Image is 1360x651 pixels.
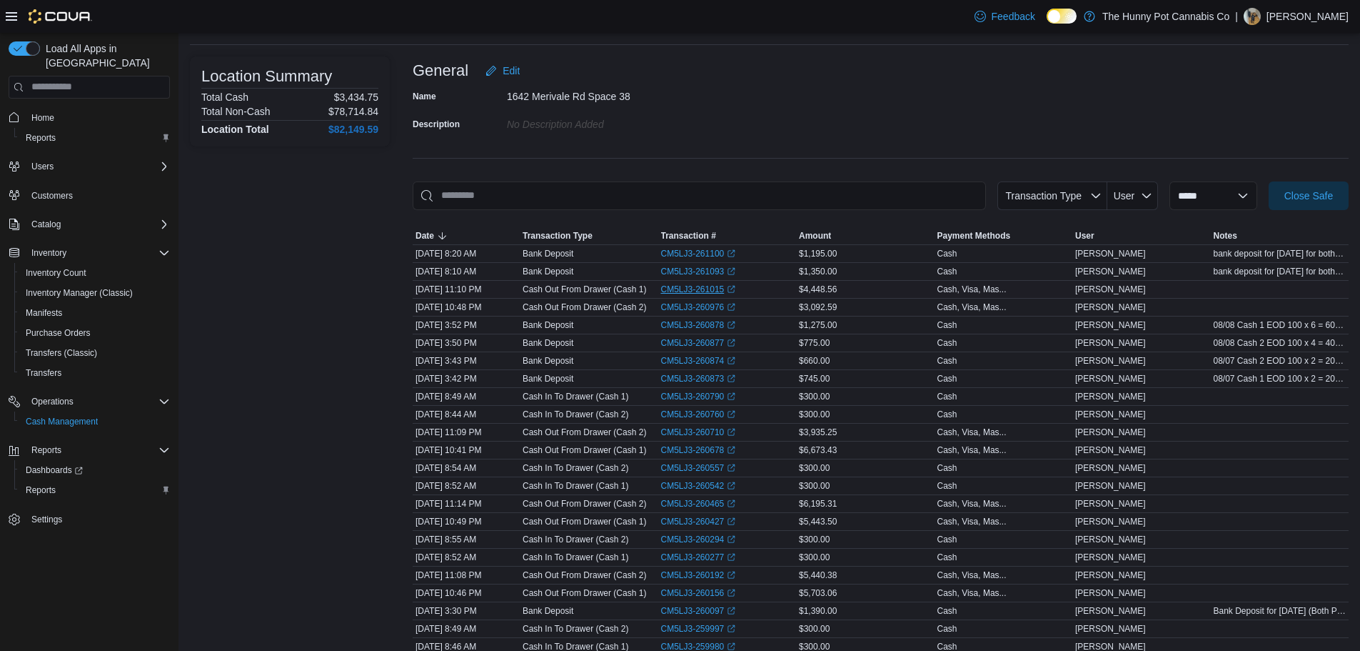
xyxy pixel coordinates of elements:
span: Reports [26,132,56,144]
button: Catalog [26,216,66,233]
span: User [1075,230,1094,242]
span: Reports [20,482,170,499]
button: Inventory [3,243,176,263]
svg: External link [727,517,735,526]
div: Cash, Visa, Mas... [937,284,1007,295]
span: [PERSON_NAME] [1075,302,1146,313]
span: Inventory Count [20,264,170,282]
p: Cash In To Drawer (Cash 2) [523,623,629,635]
button: Reports [14,128,176,148]
a: Settings [26,511,68,528]
button: Customers [3,185,176,206]
button: Date [413,227,520,244]
a: CM5LJ3-260277External link [661,552,736,563]
button: User [1107,182,1158,210]
input: This is a search bar. As you type, the results lower in the page will automatically filter. [413,182,986,210]
a: CM5LJ3-261093External link [661,266,736,277]
svg: External link [727,410,735,419]
p: | [1235,8,1238,25]
a: CM5LJ3-261015External link [661,284,736,295]
a: CM5LJ3-260097External link [661,605,736,617]
span: $3,935.25 [799,427,837,438]
div: Cash, Visa, Mas... [937,302,1007,313]
div: [DATE] 8:55 AM [413,531,520,548]
span: $300.00 [799,480,830,492]
button: Inventory Count [14,263,176,283]
div: Cash [937,337,957,349]
button: Transfers [14,363,176,383]
span: Notes [1214,230,1237,242]
button: Edit [480,56,525,85]
span: [PERSON_NAME] [1075,605,1146,617]
a: CM5LJ3-260294External link [661,534,736,545]
span: Home [26,109,170,126]
a: CM5LJ3-260427External link [661,516,736,527]
button: Home [3,107,176,128]
button: Inventory Manager (Classic) [14,283,176,303]
p: Cash In To Drawer (Cash 1) [523,391,629,402]
div: Cash [937,623,957,635]
svg: External link [727,392,735,401]
svg: External link [727,571,735,580]
div: [DATE] 8:52 AM [413,477,520,495]
a: CM5LJ3-260874External link [661,355,736,367]
span: $300.00 [799,391,830,402]
svg: External link [727,535,735,544]
span: Transaction # [661,230,716,242]
a: CM5LJ3-260976External link [661,302,736,313]
div: [DATE] 11:10 PM [413,281,520,298]
span: Transaction Type [1005,190,1082,202]
span: $5,440.38 [799,570,837,581]
a: Inventory Count [20,264,92,282]
span: Reports [26,442,170,459]
a: CM5LJ3-260873External link [661,373,736,384]
span: Catalog [31,219,61,230]
p: The Hunny Pot Cannabis Co [1102,8,1229,25]
p: Bank Deposit [523,373,573,384]
p: Cash Out From Drawer (Cash 2) [523,302,646,313]
span: [PERSON_NAME] [1075,587,1146,599]
svg: External link [727,285,735,294]
div: [DATE] 3:42 PM [413,370,520,387]
button: Purchase Orders [14,323,176,343]
a: Cash Management [20,413,104,430]
a: CM5LJ3-260465External link [661,498,736,510]
p: Cash Out From Drawer (Cash 2) [523,427,646,438]
div: Cash, Visa, Mas... [937,444,1007,456]
p: [PERSON_NAME] [1266,8,1349,25]
div: [DATE] 3:30 PM [413,602,520,620]
button: Amount [796,227,935,244]
p: Cash In To Drawer (Cash 1) [523,552,629,563]
span: [PERSON_NAME] [1075,248,1146,259]
div: [DATE] 3:50 PM [413,334,520,352]
button: Users [3,156,176,177]
p: $3,434.75 [334,91,378,103]
h4: Location Total [201,124,269,135]
svg: External link [727,249,735,258]
span: Feedback [992,9,1035,24]
span: $660.00 [799,355,830,367]
div: Cash [937,355,957,367]
div: Cash, Visa, Mas... [937,570,1007,581]
span: $1,195.00 [799,248,837,259]
span: $5,703.06 [799,587,837,599]
svg: External link [727,625,735,633]
span: $1,275.00 [799,319,837,331]
button: Transaction Type [520,227,658,244]
h3: Location Summary [201,68,332,85]
a: Reports [20,129,61,146]
a: CM5LJ3-260760External link [661,409,736,420]
span: [PERSON_NAME] [1075,552,1146,563]
a: CM5LJ3-260877External link [661,337,736,349]
span: Purchase Orders [20,324,170,342]
a: Feedback [969,2,1041,31]
a: CM5LJ3-261100External link [661,248,736,259]
span: $6,195.31 [799,498,837,510]
div: Cash [937,409,957,420]
button: Cash Management [14,412,176,432]
span: Inventory Manager (Classic) [20,284,170,302]
span: $300.00 [799,409,830,420]
span: bank deposit for [DATE] for both POS 100x7 50x6 20x9 5x3 [1214,248,1346,259]
span: Operations [31,396,74,407]
span: [PERSON_NAME] [1075,319,1146,331]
